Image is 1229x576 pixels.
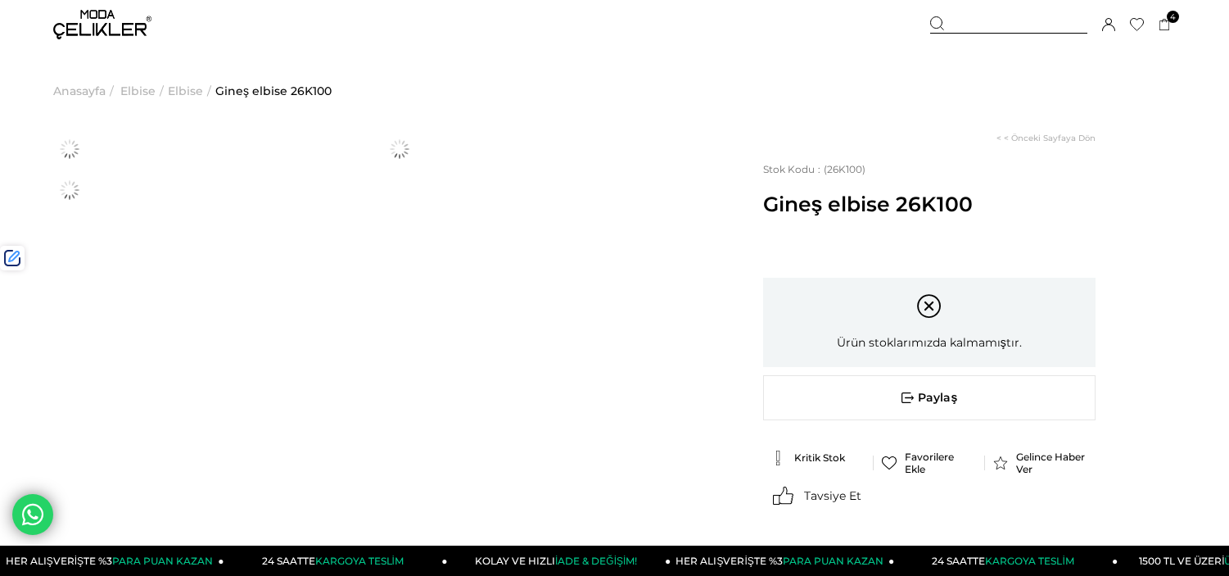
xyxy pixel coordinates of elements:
[112,555,213,567] span: PARA PUAN KAZAN
[804,488,861,503] span: Tavsiye Et
[224,546,447,576] a: 24 SAATTEKARGOYA TESLİM
[763,163,824,175] span: Stok Kodu
[383,133,416,166] img: Gineş elbise 26K100
[783,555,883,567] span: PARA PUAN KAZAN
[53,49,118,133] li: >
[120,49,168,133] li: >
[53,174,86,206] img: Gineş elbise 26K100
[168,49,215,133] li: >
[763,192,1096,216] span: Gineş elbise 26K100
[764,376,1095,420] span: Paylaş
[1159,19,1171,31] a: 4
[771,451,865,465] a: Kritik Stok
[315,555,404,567] span: KARGOYA TESLİM
[763,163,865,175] span: (26K100)
[993,451,1087,475] a: Gelince Haber Ver
[53,133,86,166] img: Gineş elbise 26K100
[763,278,1096,367] div: Ürün stoklarımızda kalmamıştır.
[1,546,224,576] a: HER ALIŞVERİŞTE %3PARA PUAN KAZAN
[985,555,1073,567] span: KARGOYA TESLİM
[671,546,894,576] a: HER ALIŞVERİŞTE %3PARA PUAN KAZAN
[447,546,671,576] a: KOLAY VE HIZLIİADE & DEĞİŞİM!
[905,451,976,475] span: Favorilere Ekle
[882,451,976,475] a: Favorilere Ekle
[996,133,1096,143] a: < < Önceki Sayfaya Dön
[53,10,151,39] img: logo
[1167,11,1179,23] span: 4
[1016,451,1087,475] span: Gelince Haber Ver
[215,49,332,133] a: Gineş elbise 26K100
[168,49,203,133] a: Elbise
[120,49,156,133] a: Elbise
[53,49,106,133] a: Anasayfa
[794,451,845,464] span: Kritik Stok
[894,546,1118,576] a: 24 SAATTEKARGOYA TESLİM
[555,555,637,567] span: İADE & DEĞİŞİM!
